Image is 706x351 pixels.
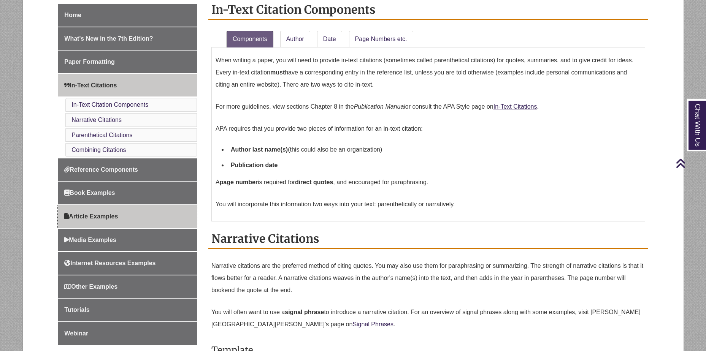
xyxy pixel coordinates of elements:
[71,132,132,138] a: Parenthetical Citations
[64,283,117,290] span: Other Examples
[58,158,197,181] a: Reference Components
[58,299,197,321] a: Tutorials
[280,31,310,47] a: Author
[349,31,413,47] a: Page Numbers etc.
[64,260,155,266] span: Internet Resources Examples
[211,303,645,334] p: You will often want to use a to introduce a narrative citation. For an overview of signal phrases...
[493,103,537,110] a: In-Text Citations
[676,158,704,168] a: Back to Top
[216,98,641,116] p: For more guidelines, view sections Chapter 8 in the or consult the APA Style page on .
[58,4,197,27] a: Home
[216,195,641,213] p: You will incorporate this information two ways into your text: parenthetically or narratively.
[208,229,648,249] h2: Narrative Citations
[64,307,89,313] span: Tutorials
[231,162,278,168] strong: Publication date
[64,213,118,220] span: Article Examples
[64,58,114,65] span: Paper Formatting
[58,252,197,275] a: Internet Resources Examples
[58,4,197,345] div: Guide Page Menu
[211,257,645,299] p: Narrative citations are the preferred method of citing quotes. You may also use them for paraphra...
[227,31,273,47] a: Components
[58,275,197,298] a: Other Examples
[58,27,197,50] a: What's New in the 7th Edition?
[216,51,641,94] p: When writing a paper, you will need to provide in-text citations (sometimes called parenthetical ...
[58,74,197,97] a: In-Text Citations
[64,237,116,243] span: Media Examples
[216,173,641,191] p: A is required for , and encouraged for paraphrasing.
[58,229,197,251] a: Media Examples
[58,322,197,345] a: Webinar
[64,330,88,337] span: Webinar
[285,309,324,315] strong: signal phrase
[64,190,115,196] span: Book Examples
[228,142,641,158] li: (this could also be an organization)
[317,31,342,47] a: Date
[71,117,122,123] a: Narrative Citations
[58,205,197,228] a: Article Examples
[64,12,81,18] span: Home
[71,147,126,153] a: Combining Citations
[354,103,405,110] em: Publication Manual
[71,101,148,108] a: In-Text Citation Components
[58,182,197,204] a: Book Examples
[64,166,138,173] span: Reference Components
[231,146,288,153] strong: Author last name(s)
[64,35,153,42] span: What's New in the 7th Edition?
[216,120,641,138] p: APA requires that you provide two pieces of information for an in-text citation:
[270,69,285,76] strong: must
[352,321,393,327] a: Signal Phrases
[58,51,197,73] a: Paper Formatting
[295,179,333,185] strong: direct quotes
[64,82,117,89] span: In-Text Citations
[220,179,258,185] strong: page number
